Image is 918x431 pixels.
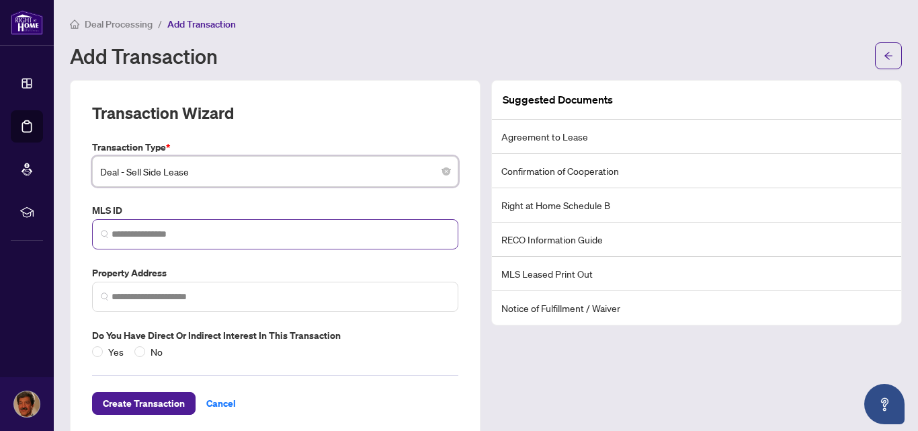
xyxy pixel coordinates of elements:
[14,391,40,417] img: Profile Icon
[492,223,901,257] li: RECO Information Guide
[158,16,162,32] li: /
[864,384,905,424] button: Open asap
[492,120,901,154] li: Agreement to Lease
[101,230,109,238] img: search_icon
[92,140,458,155] label: Transaction Type
[196,392,247,415] button: Cancel
[145,344,168,359] span: No
[101,292,109,301] img: search_icon
[492,291,901,325] li: Notice of Fulfillment / Waiver
[92,392,196,415] button: Create Transaction
[70,19,79,29] span: home
[884,51,893,61] span: arrow-left
[11,10,43,35] img: logo
[92,203,458,218] label: MLS ID
[492,154,901,188] li: Confirmation of Cooperation
[92,328,458,343] label: Do you have direct or indirect interest in this transaction
[70,45,218,67] h1: Add Transaction
[103,344,129,359] span: Yes
[492,188,901,223] li: Right at Home Schedule B
[85,18,153,30] span: Deal Processing
[492,257,901,291] li: MLS Leased Print Out
[92,102,234,124] h2: Transaction Wizard
[103,393,185,414] span: Create Transaction
[100,159,450,184] span: Deal - Sell Side Lease
[442,167,450,175] span: close-circle
[206,393,236,414] span: Cancel
[92,266,458,280] label: Property Address
[167,18,236,30] span: Add Transaction
[503,91,613,108] article: Suggested Documents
